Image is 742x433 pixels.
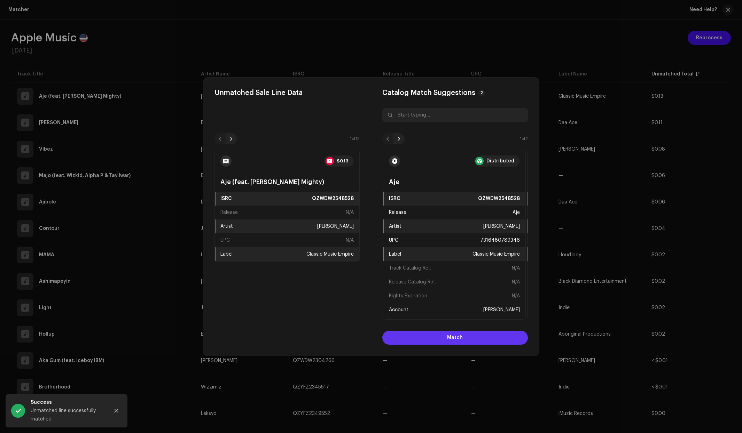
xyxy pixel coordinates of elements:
[506,279,525,285] span: N/A
[214,89,360,97] h4: Unmatched Sale Line Data
[215,210,243,215] span: Release
[383,251,407,257] span: Label
[383,172,525,192] div: Aje
[478,307,525,313] span: scott packa
[528,265,581,271] span: Track Catalog Ref.
[382,89,475,97] span: Catalog Match Suggestions
[528,172,670,192] div: Aje
[215,172,359,192] div: Aje (feat. Duncan Mighty)
[383,224,407,229] span: Artist
[382,331,528,345] button: Match
[312,224,359,229] span: Scott Packa
[528,238,548,243] span: UPC
[522,137,525,141] span: of
[340,238,359,243] span: N/A
[215,196,237,201] span: ISRC
[383,265,437,271] span: Track Catalog Ref.
[383,238,404,243] span: UPC
[486,158,514,164] span: Distributed
[528,279,586,285] span: Release Catalog Ref.
[478,224,525,229] span: Scott Packa
[383,210,412,215] span: Release
[312,196,354,201] dl: QZWDW2548528
[528,293,577,299] span: Rights Expiration
[350,135,360,142] small: 1 13
[31,398,104,407] div: Success
[337,158,348,164] strong: $0.13
[383,307,414,313] span: Account
[528,307,558,313] span: Account
[520,135,528,142] small: 1 2
[467,251,525,257] span: Classic Music Empire
[507,210,525,215] span: Aje
[382,108,528,122] input: Start typing...
[506,293,525,299] span: N/A
[215,251,238,257] span: Label
[215,224,239,229] span: Artist
[475,238,525,243] span: 7316480789346
[447,331,463,345] span: Match
[472,196,525,201] span: QZWDW2548528
[340,210,359,215] span: N/A
[383,196,406,201] span: ISRC
[528,210,556,215] span: Release
[352,137,356,141] span: of
[383,293,433,299] span: Rights Expiration
[31,407,104,423] div: Unmatched line successfully matched
[215,238,235,243] span: UPC
[383,279,442,285] span: Release Catalog Ref.
[506,265,525,271] span: N/A
[478,90,485,96] p-badge: 2
[301,251,359,257] span: Classic Music Empire
[109,404,123,418] button: Close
